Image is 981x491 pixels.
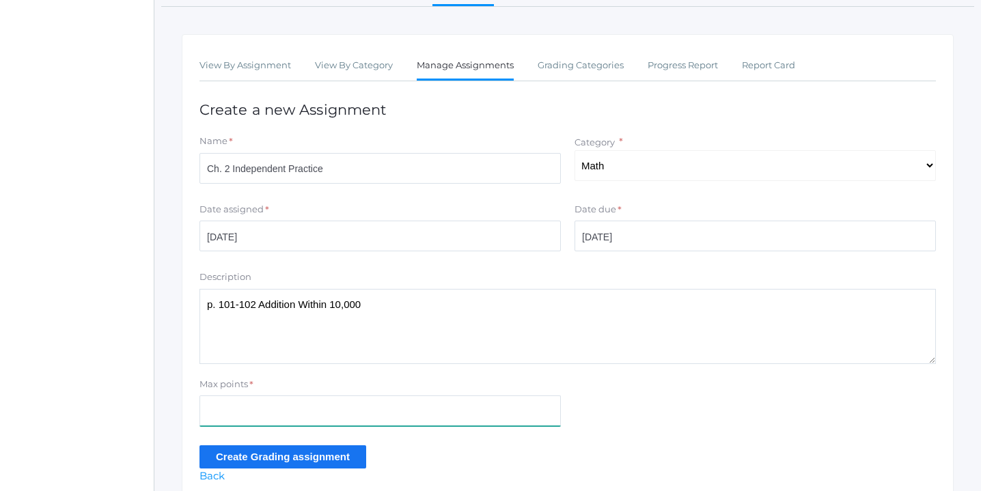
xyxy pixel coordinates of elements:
[575,137,615,148] label: Category
[199,52,291,79] a: View By Assignment
[199,102,936,117] h1: Create a new Assignment
[417,52,514,81] a: Manage Assignments
[199,378,248,391] label: Max points
[199,203,264,216] label: Date assigned
[199,270,251,284] label: Description
[199,445,366,468] input: Create Grading assignment
[538,52,624,79] a: Grading Categories
[742,52,795,79] a: Report Card
[199,469,225,482] a: Back
[199,135,227,148] label: Name
[575,203,616,216] label: Date due
[648,52,718,79] a: Progress Report
[315,52,393,79] a: View By Category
